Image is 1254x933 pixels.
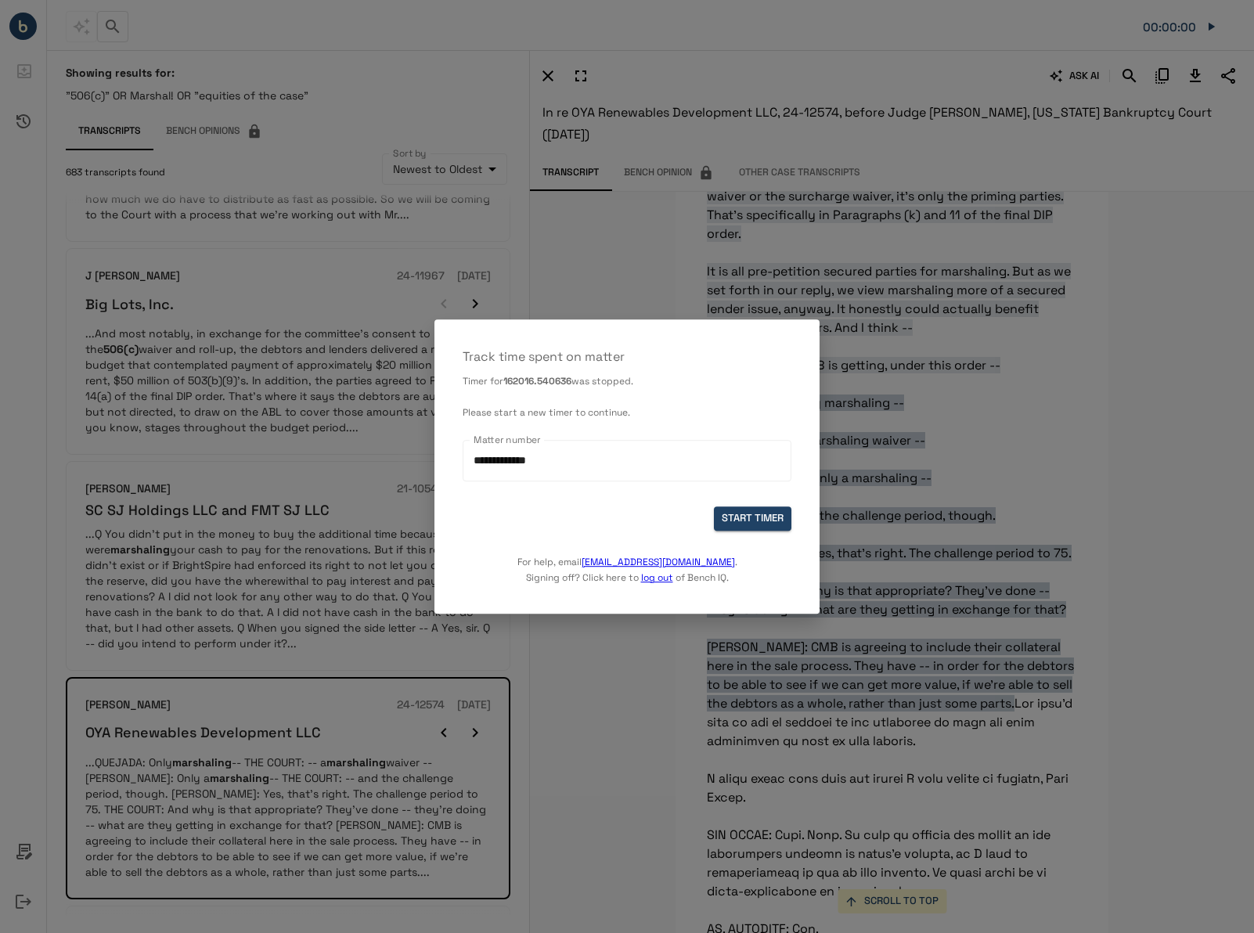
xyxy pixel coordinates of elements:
[582,556,735,568] a: [EMAIL_ADDRESS][DOMAIN_NAME]
[517,531,737,585] p: For help, email . Signing off? Click here to of Bench IQ.
[463,348,791,366] p: Track time spent on matter
[474,433,541,446] label: Matter number
[463,406,630,419] span: Please start a new timer to continue.
[571,375,633,387] span: was stopped.
[641,571,673,584] a: log out
[463,375,503,387] span: Timer for
[503,375,571,387] b: 162016.540636
[714,506,791,531] button: START TIMER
